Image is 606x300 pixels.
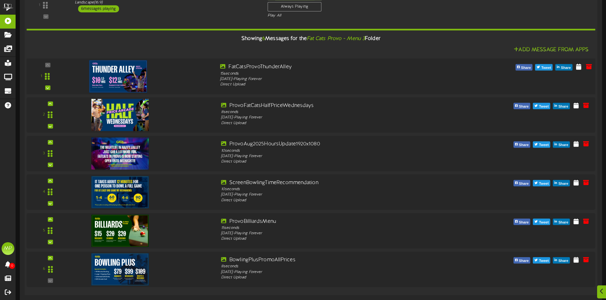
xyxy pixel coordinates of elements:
[553,142,570,148] button: Share
[91,99,149,131] img: b1e3f5f1-34cd-4c2d-b15e-ccdbd5c6420d.jpg
[513,257,530,263] button: Share
[89,60,147,93] img: 662f0b99-5cc2-449a-8975-befbbf2e4bc3.jpg
[538,219,550,226] span: Tweet
[221,110,449,115] div: 8 seconds
[518,180,530,187] span: Share
[518,257,530,264] span: Share
[268,2,321,12] div: Always Playing
[221,121,449,126] div: Direct Upload
[221,115,449,120] div: [DATE] - Playing Forever
[555,64,573,70] button: Share
[518,219,530,226] span: Share
[538,142,550,149] span: Tweet
[553,219,570,225] button: Share
[221,225,449,231] div: 15 seconds
[533,142,550,148] button: Tweet
[518,142,530,149] span: Share
[513,142,530,148] button: Share
[533,103,550,109] button: Tweet
[221,231,449,236] div: [DATE] - Playing Forever
[220,82,450,88] div: Direct Upload
[553,103,570,109] button: Share
[538,257,550,264] span: Tweet
[221,257,449,264] div: BowlingPlusPromoAllPrices
[221,141,449,148] div: ProvoAug2025HoursUpdate1920x1080
[262,36,265,42] span: 6
[221,187,449,192] div: 10 seconds
[512,46,590,54] button: Add Message From Apps
[221,179,449,187] div: ScreenBowlingTimeRecommendation
[91,253,149,285] img: cb41397e-e4ae-4f15-bffb-1313a8ac5655.jpg
[220,71,450,77] div: 15 seconds
[513,219,530,225] button: Share
[221,148,449,153] div: 10 seconds
[221,275,449,280] div: Direct Upload
[43,267,45,272] div: 6
[553,257,570,263] button: Share
[221,154,449,159] div: [DATE] - Playing Forever
[538,180,550,187] span: Tweet
[513,180,530,186] button: Share
[557,257,569,264] span: Share
[9,263,15,269] span: 0
[91,137,149,170] img: 99774e47-7abd-4da9-a28d-0d75794ee1ca.jpg
[91,215,149,247] img: 2dc77001-d212-49f7-b2e1-033fc2b1c19f.jpg
[268,13,402,18] div: Play All
[221,236,449,242] div: Direct Upload
[540,64,552,71] span: Tweet
[91,176,149,208] img: b151ff64-56ee-466c-8b3e-88a6f909dd95.jpg
[533,180,550,186] button: Tweet
[2,242,14,255] div: MP
[553,180,570,186] button: Share
[560,64,572,71] span: Share
[221,102,449,110] div: ProvoFatCatsHalfPriceWednesdays
[557,219,569,226] span: Share
[220,63,450,71] div: FatCatsProvoThunderAlley
[513,103,530,109] button: Share
[520,64,532,71] span: Share
[221,198,449,203] div: Direct Upload
[307,36,365,42] i: Fat Cats Provo - Menu 3
[221,264,449,269] div: 8 seconds
[557,180,569,187] span: Share
[557,142,569,149] span: Share
[535,64,553,70] button: Tweet
[220,77,450,82] div: [DATE] - Playing Forever
[78,5,119,12] div: 6 messages playing
[221,192,449,197] div: [DATE] - Playing Forever
[515,64,533,70] button: Share
[538,103,550,110] span: Tweet
[221,159,449,164] div: Direct Upload
[518,103,530,110] span: Share
[221,269,449,275] div: [DATE] - Playing Forever
[221,218,449,225] div: ProvoBilliardsMenu
[22,32,600,46] div: Showing Messages for the Folder
[557,103,569,110] span: Share
[533,219,550,225] button: Tweet
[533,257,550,263] button: Tweet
